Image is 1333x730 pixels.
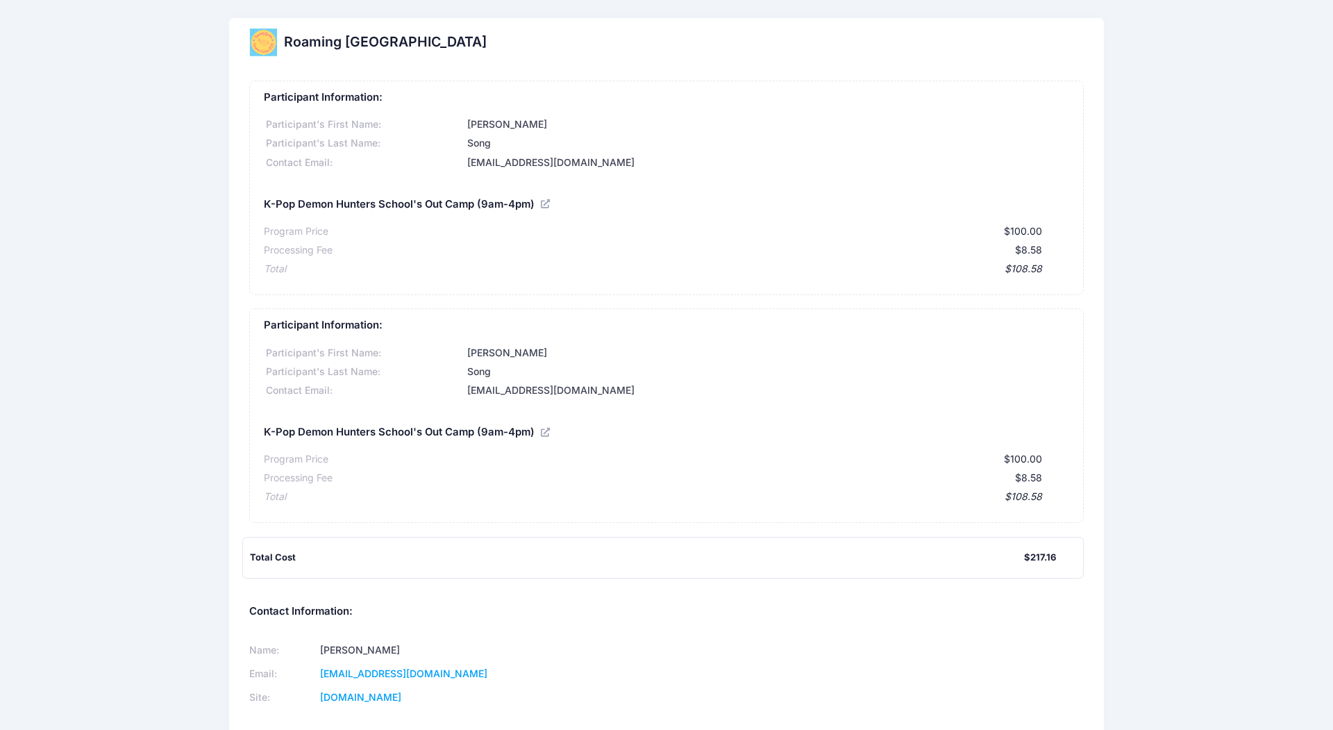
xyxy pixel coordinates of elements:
[1004,225,1042,237] span: $100.00
[333,471,1043,486] div: $8.58
[264,452,328,467] div: Program Price
[286,262,1043,276] div: $108.58
[264,117,465,132] div: Participant's First Name:
[250,551,1024,565] div: Total Cost
[249,606,1084,618] h5: Contact Information:
[264,471,333,486] div: Processing Fee
[316,638,648,662] td: [PERSON_NAME]
[284,34,487,50] h2: Roaming [GEOGRAPHIC_DATA]
[264,199,535,211] h5: K-Pop Demon Hunters School's Out Camp (9am-4pm)
[465,156,1070,170] div: [EMAIL_ADDRESS][DOMAIN_NAME]
[264,383,465,398] div: Contact Email:
[264,426,535,439] h5: K-Pop Demon Hunters School's Out Camp (9am-4pm)
[264,92,1070,104] h5: Participant Information:
[264,136,465,151] div: Participant's Last Name:
[465,117,1070,132] div: [PERSON_NAME]
[465,136,1070,151] div: Song
[465,365,1070,379] div: Song
[249,686,316,709] td: Site:
[465,346,1070,360] div: [PERSON_NAME]
[1024,551,1056,565] div: $217.16
[541,426,552,438] a: View Registration Details
[264,346,465,360] div: Participant's First Name:
[465,383,1070,398] div: [EMAIL_ADDRESS][DOMAIN_NAME]
[249,662,316,686] td: Email:
[320,667,487,679] a: [EMAIL_ADDRESS][DOMAIN_NAME]
[320,691,401,703] a: [DOMAIN_NAME]
[249,638,316,662] td: Name:
[264,156,465,170] div: Contact Email:
[264,365,465,379] div: Participant's Last Name:
[286,490,1043,504] div: $108.58
[1004,453,1042,465] span: $100.00
[264,320,1070,332] h5: Participant Information:
[264,243,333,258] div: Processing Fee
[264,262,286,276] div: Total
[333,243,1043,258] div: $8.58
[264,224,328,239] div: Program Price
[264,490,286,504] div: Total
[541,198,552,210] a: View Registration Details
